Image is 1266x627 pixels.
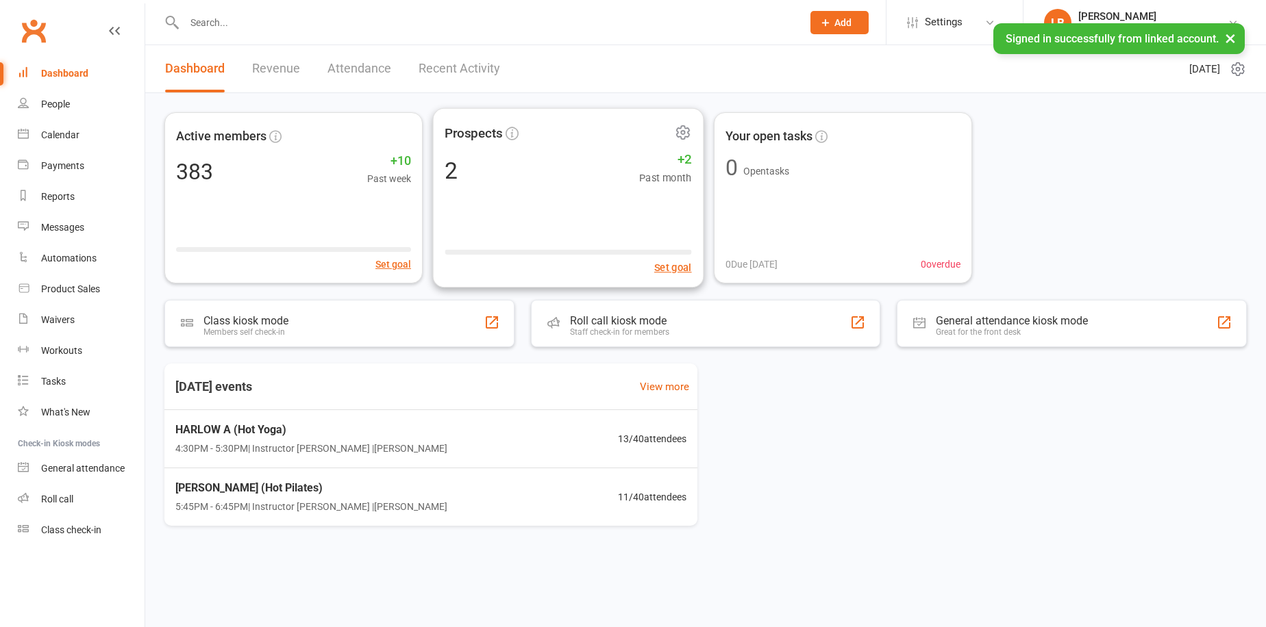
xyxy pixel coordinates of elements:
[165,45,225,92] a: Dashboard
[41,129,79,140] div: Calendar
[41,160,84,171] div: Payments
[252,45,300,92] a: Revenue
[654,259,692,276] button: Set goal
[203,314,288,327] div: Class kiosk mode
[41,407,90,418] div: What's New
[18,212,145,243] a: Messages
[725,257,778,272] span: 0 Due [DATE]
[1078,23,1228,35] div: Harlow Hot Yoga, Pilates and Barre
[18,484,145,515] a: Roll call
[18,515,145,546] a: Class kiosk mode
[1218,23,1243,53] button: ×
[203,327,288,337] div: Members self check-in
[936,327,1088,337] div: Great for the front desk
[445,123,502,143] span: Prospects
[570,314,669,327] div: Roll call kiosk mode
[1078,10,1228,23] div: [PERSON_NAME]
[41,68,88,79] div: Dashboard
[18,335,145,366] a: Workouts
[18,305,145,335] a: Waivers
[175,479,447,497] span: [PERSON_NAME] (Hot Pilates)
[618,489,686,504] span: 11 / 40 attendees
[743,166,789,177] span: Open tasks
[367,171,411,186] span: Past week
[327,45,391,92] a: Attendance
[18,366,145,397] a: Tasks
[725,157,738,179] div: 0
[18,243,145,274] a: Automations
[925,7,963,38] span: Settings
[41,253,97,264] div: Automations
[375,257,411,272] button: Set goal
[936,314,1088,327] div: General attendance kiosk mode
[18,453,145,484] a: General attendance kiosk mode
[175,421,447,439] span: HARLOW A (Hot Yoga)
[41,345,82,356] div: Workouts
[639,149,692,170] span: +2
[921,257,960,272] span: 0 overdue
[1006,32,1219,45] span: Signed in successfully from linked account.
[18,58,145,89] a: Dashboard
[41,376,66,387] div: Tasks
[810,11,869,34] button: Add
[176,127,266,146] span: Active members
[18,397,145,428] a: What's New
[41,191,75,202] div: Reports
[1044,9,1071,36] div: LB
[41,524,101,535] div: Class check-in
[41,463,125,474] div: General attendance
[618,431,686,446] span: 13 / 40 attendees
[639,170,692,186] span: Past month
[725,127,812,146] span: Your open tasks
[41,494,73,504] div: Roll call
[41,283,100,294] div: Product Sales
[367,151,411,171] span: +10
[834,17,852,28] span: Add
[176,161,213,183] div: 383
[18,181,145,212] a: Reports
[18,274,145,305] a: Product Sales
[18,120,145,151] a: Calendar
[18,151,145,181] a: Payments
[18,89,145,120] a: People
[175,441,447,456] span: 4:30PM - 5:30PM | Instructor [PERSON_NAME] | [PERSON_NAME]
[570,327,669,337] div: Staff check-in for members
[16,14,51,48] a: Clubworx
[419,45,500,92] a: Recent Activity
[41,314,75,325] div: Waivers
[180,13,793,32] input: Search...
[175,500,447,515] span: 5:45PM - 6:45PM | Instructor [PERSON_NAME] | [PERSON_NAME]
[640,379,689,395] a: View more
[1189,61,1220,77] span: [DATE]
[445,159,458,182] div: 2
[164,374,263,399] h3: [DATE] events
[41,222,84,233] div: Messages
[41,99,70,110] div: People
